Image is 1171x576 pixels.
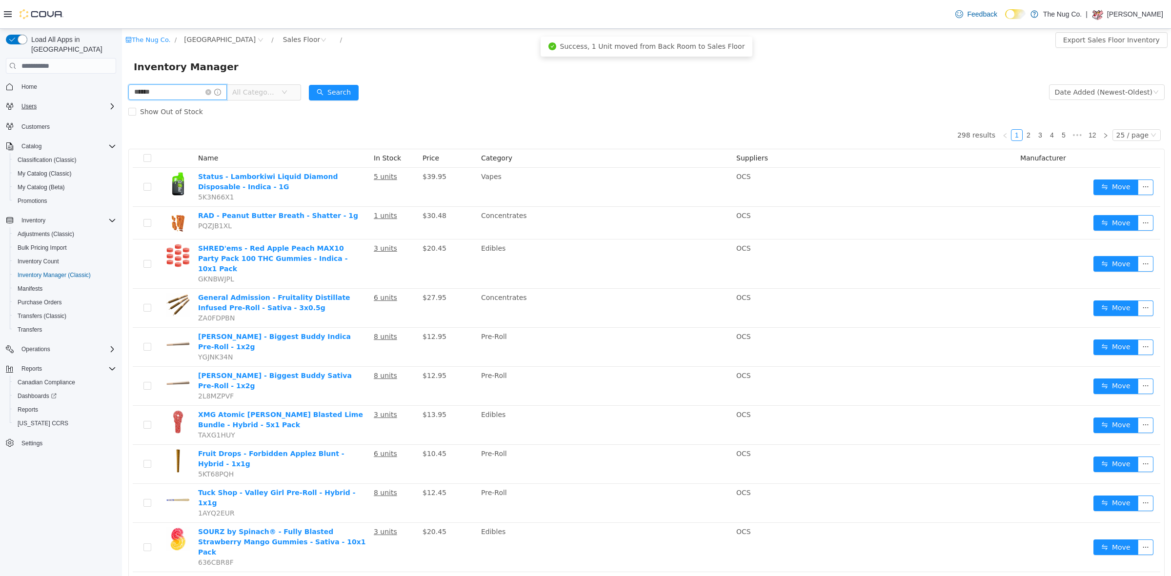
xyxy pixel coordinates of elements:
button: Purchase Orders [10,296,120,309]
span: Canadian Compliance [14,377,116,388]
span: In Stock [252,125,279,133]
button: Catalog [18,140,45,152]
span: $10.45 [301,421,324,429]
span: Transfers (Classic) [14,310,116,322]
span: / [149,7,151,15]
span: 636CBR8F [76,530,112,537]
button: icon: ellipsis [1016,186,1031,202]
span: OCS [614,421,629,429]
span: Operations [21,345,50,353]
button: Transfers [10,323,120,337]
button: icon: ellipsis [1016,272,1031,287]
a: 4 [925,101,935,112]
p: | [1086,8,1088,20]
button: icon: swapMove [971,311,1016,326]
button: icon: ellipsis [1016,428,1031,443]
img: Fruit Drops - Forbidden Applez Blunt - Hybrid - 1x1g hero shot [44,420,68,444]
td: Concentrates [355,178,610,211]
div: Sales Floor [161,3,199,18]
span: GKNBWJPL [76,246,112,254]
li: 5 [936,100,948,112]
button: icon: swapMove [971,272,1016,287]
li: 2 [901,100,912,112]
span: All Categories [110,59,155,68]
span: Adjustments (Classic) [14,228,116,240]
i: icon: down [160,60,165,67]
a: 1 [889,101,900,112]
td: Edibles [355,494,610,543]
span: OCS [614,382,629,390]
span: Inventory Count [14,256,116,267]
i: icon: left [880,104,886,110]
div: 25 / page [994,101,1027,112]
span: ZA0FDPBN [76,285,113,293]
td: Pre-Roll [355,338,610,377]
span: 2L8MZPVF [76,363,112,371]
a: 2 [901,101,912,112]
span: ••• [948,100,963,112]
li: Previous Page [877,100,889,112]
span: $30.48 [301,183,324,191]
li: 1 [889,100,901,112]
span: $12.45 [301,460,324,468]
button: Inventory [18,215,49,226]
p: The Nug Co. [1043,8,1082,20]
button: Home [2,79,120,94]
u: 3 units [252,216,275,223]
span: PQZJB1XL [76,193,110,201]
td: Edibles [355,377,610,416]
button: Inventory Manager (Classic) [10,268,120,282]
img: Buddy Blooms - Biggest Buddy Indica Pre-Roll - 1x2g hero shot [44,303,68,327]
button: icon: ellipsis [1016,511,1031,526]
td: Vapes [355,139,610,178]
button: Catalog [2,139,120,153]
a: Home [18,81,41,93]
li: 12 [963,100,978,112]
span: Manifests [14,283,116,295]
div: JASON SMITH [1091,8,1103,20]
u: 6 units [252,265,275,273]
a: Transfers (Classic) [14,310,70,322]
td: Pre-Roll [355,416,610,455]
a: 3 [913,101,924,112]
span: Category [359,125,390,133]
a: Promotions [14,195,51,207]
a: icon: shopThe Nug Co. [3,7,49,15]
button: Promotions [10,194,120,208]
span: OCS [614,216,629,223]
button: Users [2,99,120,113]
button: icon: ellipsis [1016,467,1031,482]
button: icon: searchSearch [187,56,237,72]
td: Edibles [355,211,610,260]
span: Operations [18,343,116,355]
span: Washington CCRS [14,417,116,429]
button: icon: swapMove [971,151,1016,166]
u: 6 units [252,421,275,429]
a: Status - Lamborkiwi Liquid Diamond Disposable - Indica - 1G [76,144,216,162]
span: Purchase Orders [14,297,116,308]
span: OCS [614,183,629,191]
span: Dashboards [14,390,116,402]
img: XMG Atomic Sours - Cherry Blasted Lime Bundle - Hybrid - 5x1 Pack hero shot [44,381,68,405]
span: Reports [21,365,42,373]
button: icon: swapMove [971,350,1016,365]
i: icon: right [981,104,987,110]
span: Bulk Pricing Import [14,242,116,254]
button: Adjustments (Classic) [10,227,120,241]
span: Reports [18,406,38,414]
span: / [53,7,55,15]
a: RAD - Peanut Butter Breath - Shatter - 1g [76,183,236,191]
button: Canadian Compliance [10,376,120,389]
span: / [218,7,220,15]
span: Manifests [18,285,42,293]
td: Accessories [355,543,610,576]
nav: Complex example [6,76,116,476]
span: $20.45 [301,216,324,223]
span: OCS [614,265,629,273]
span: $20.45 [301,499,324,507]
span: Customers [18,120,116,132]
span: $12.95 [301,304,324,312]
i: icon: down [1029,103,1034,110]
a: Feedback [951,4,1001,24]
